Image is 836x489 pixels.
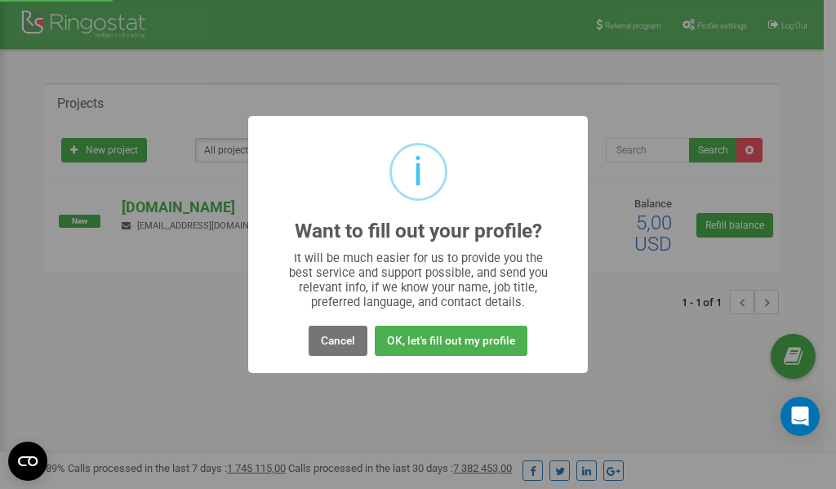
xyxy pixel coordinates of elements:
button: Cancel [309,326,367,356]
button: Open CMP widget [8,442,47,481]
div: i [413,145,423,198]
div: It will be much easier for us to provide you the best service and support possible, and send you ... [281,251,556,309]
button: OK, let's fill out my profile [375,326,527,356]
h2: Want to fill out your profile? [295,220,542,242]
div: Open Intercom Messenger [780,397,820,436]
